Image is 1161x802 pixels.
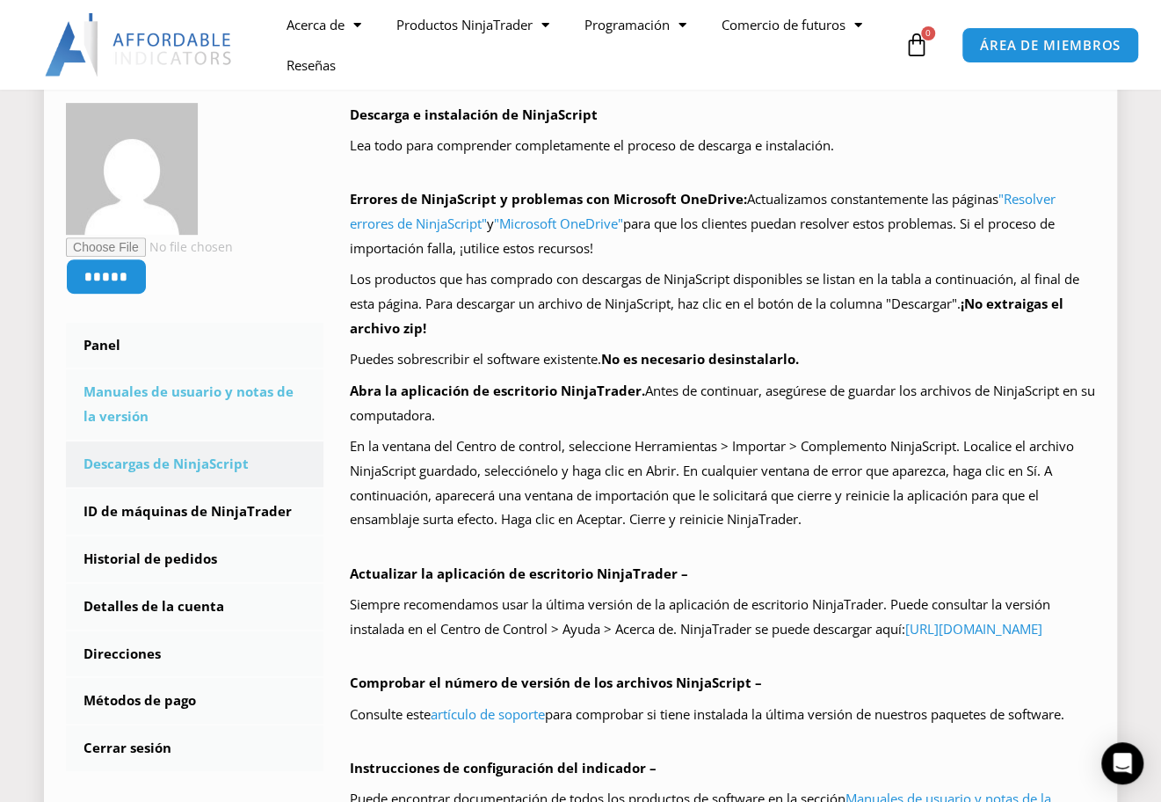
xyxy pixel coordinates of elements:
[66,631,323,677] a: Direcciones
[66,536,323,582] a: Historial de pedidos
[350,382,645,399] font: Abra la aplicación de escritorio NinjaTrader.
[601,350,799,368] font: No es necesario desinstalarlo.
[961,27,1139,63] a: ÁREA DE MIEMBROS
[83,691,196,709] font: Métodos de pago
[66,441,323,487] a: Descargas de NinjaScript
[268,4,899,85] nav: Menú
[83,645,161,662] font: Direcciones
[905,620,1042,638] a: [URL][DOMAIN_NAME]
[395,16,532,33] font: Productos NinjaTrader
[66,323,323,368] a: Panel
[431,705,545,723] a: artículo de soporte
[83,336,120,354] font: Panel
[45,13,234,77] img: LogoAI | Indicadores asequibles – NinjaTrader
[66,584,323,630] a: Detalles de la cuenta
[350,595,1050,638] font: Siempre recomendamos usar la última versión de la aplicación de escritorio NinjaTrader. Puede con...
[350,437,1074,529] font: En la ventana del Centro de control, seleccione Herramientas > Importar > Complemento NinjaScript...
[350,382,1095,424] font: Antes de continuar, asegúrese de guardar los archivos de NinjaScript en su computadora.
[350,674,762,691] font: Comprobar el número de versión de los archivos NinjaScript –
[268,45,352,85] a: Reseñas
[487,215,494,232] font: y
[721,16,845,33] font: Comercio de futuros
[925,26,931,39] font: 0
[350,106,598,123] font: Descarga e instalación de NinjaScript
[878,19,955,70] a: 0
[286,16,344,33] font: Acerca de
[66,489,323,535] a: ID de máquinas de NinjaTrader
[378,4,566,45] a: Productos NinjaTrader
[980,36,1121,54] font: ÁREA DE MIEMBROS
[703,4,879,45] a: Comercio de futuros
[66,369,323,440] a: Manuales de usuario y notas de la versión
[584,16,669,33] font: Programación
[83,739,171,756] font: Cerrar sesión
[747,190,998,208] font: Actualizamos constantemente las páginas
[83,597,224,615] font: Detalles de la cuenta
[545,705,1064,723] font: para comprobar si tiene instalada la última versión de nuestros paquetes de software.
[350,190,747,208] font: Errores de NinjaScript y problemas con Microsoft OneDrive:
[66,323,323,771] nav: Páginas de cuenta
[350,215,1055,257] font: para que los clientes puedan resolver estos problemas. Si el proceso de importación falla, ¡utili...
[83,502,292,520] font: ID de máquinas de NinjaTrader
[268,4,378,45] a: Acerca de
[350,705,431,723] font: Consulte este
[494,215,623,232] a: "Microsoft OneDrive"
[66,103,198,235] img: e2b14660eb4983b390ee6adece1a6fc196be511bf512ce9bb542e8eea727e68b
[66,678,323,724] a: Métodos de pago
[83,383,294,425] font: Manuales de usuario y notas de la versión
[66,725,323,771] a: Cerrar sesión
[566,4,703,45] a: Programación
[83,455,249,472] font: Descargas de NinjaScript
[350,270,1079,312] font: Los productos que has comprado con descargas de NinjaScript disponibles se listan en la tabla a c...
[350,350,601,368] font: Puedes sobrescribir el software existente.
[350,136,834,154] font: Lea todo para comprender completamente el proceso de descarga e instalación.
[286,56,335,74] font: Reseñas
[350,565,688,582] font: Actualizar la aplicación de escritorio NinjaTrader –
[1101,742,1143,784] div: Abrir Intercom Messenger
[83,550,217,567] font: Historial de pedidos
[350,759,657,776] font: Instrucciones de configuración del indicador –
